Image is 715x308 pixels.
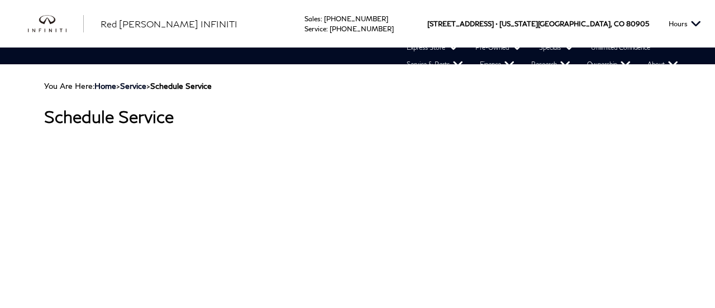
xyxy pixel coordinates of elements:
a: [PHONE_NUMBER] [330,25,394,33]
span: Red [PERSON_NAME] INFINITI [101,18,237,29]
a: Home [94,81,116,91]
span: Sales [304,15,321,23]
a: Pre-Owned [467,39,531,56]
a: Service & Parts [398,56,471,73]
span: : [321,15,322,23]
a: [STREET_ADDRESS] • [US_STATE][GEOGRAPHIC_DATA], CO 80905 [427,20,649,28]
nav: Main Navigation [11,39,715,73]
a: Ownership [579,56,639,73]
span: > [120,81,212,91]
a: [PHONE_NUMBER] [324,15,388,23]
span: You Are Here: [44,81,212,91]
a: Express Store [398,39,467,56]
a: Service [120,81,146,91]
div: Breadcrumbs [44,81,671,91]
a: Red [PERSON_NAME] INFINITI [101,17,237,31]
a: Specials [531,39,583,56]
h1: Schedule Service [44,107,671,126]
strong: Schedule Service [150,81,212,91]
a: infiniti [28,15,84,33]
img: INFINITI [28,15,84,33]
a: Research [523,56,579,73]
a: Finance [471,56,523,73]
span: Service [304,25,326,33]
span: > [94,81,212,91]
span: : [326,25,328,33]
a: About [639,56,687,73]
a: Unlimited Confidence [583,39,659,56]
